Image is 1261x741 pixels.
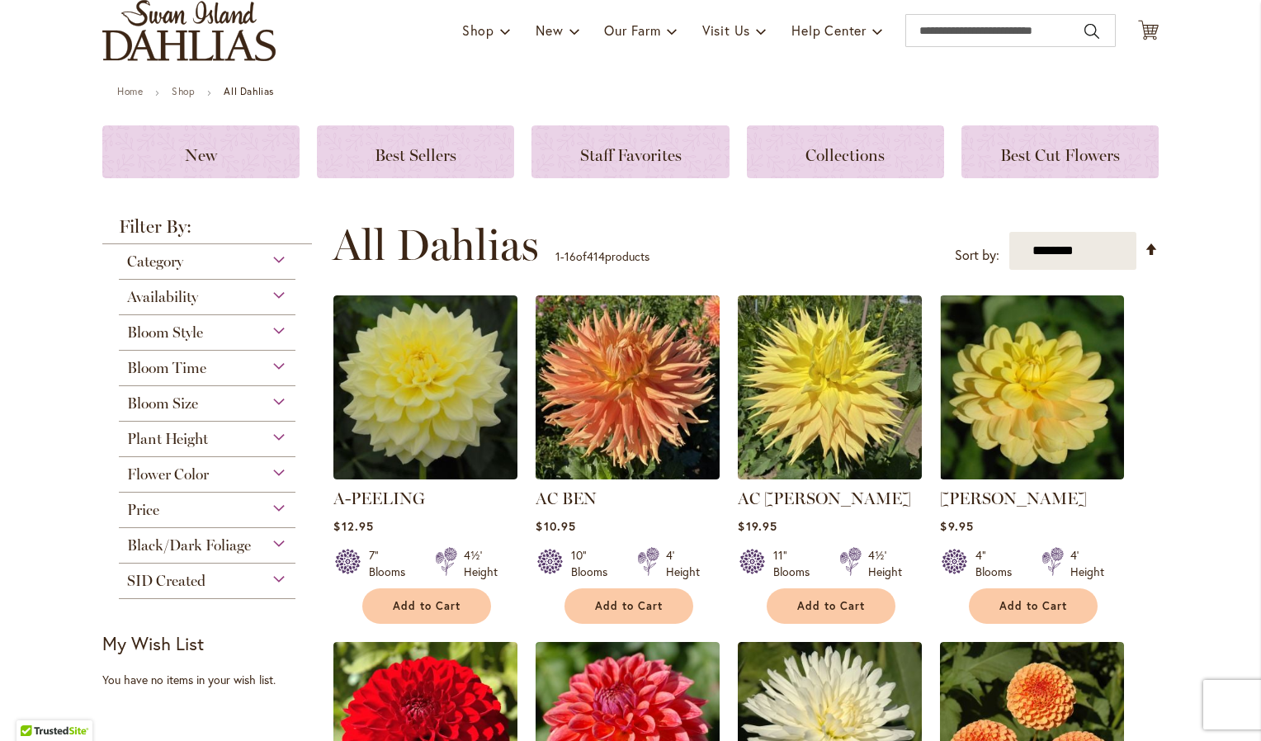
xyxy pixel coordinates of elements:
span: Our Farm [604,21,660,39]
strong: Filter By: [102,218,312,244]
a: AHOY MATEY [940,467,1124,483]
a: Best Sellers [317,125,514,178]
button: Add to Cart [564,588,693,624]
span: 1 [555,248,560,264]
div: 11" Blooms [773,547,819,580]
a: AC Jeri [738,467,922,483]
span: Availability [127,288,198,306]
a: Home [117,85,143,97]
div: You have no items in your wish list. [102,672,323,688]
strong: All Dahlias [224,85,274,97]
span: Flower Color [127,465,209,484]
span: 414 [587,248,605,264]
span: New [185,145,217,165]
div: 4' Height [666,547,700,580]
button: Add to Cart [969,588,1098,624]
span: Shop [462,21,494,39]
div: 4" Blooms [975,547,1022,580]
span: All Dahlias [333,220,539,270]
iframe: Launch Accessibility Center [12,682,59,729]
span: Add to Cart [393,599,460,613]
span: $19.95 [738,518,777,534]
span: Black/Dark Foliage [127,536,251,555]
span: Plant Height [127,430,208,448]
a: A-PEELING [333,488,425,508]
div: 10" Blooms [571,547,617,580]
div: 7" Blooms [369,547,415,580]
a: Staff Favorites [531,125,729,178]
span: Staff Favorites [580,145,682,165]
button: Add to Cart [767,588,895,624]
img: AC BEN [536,295,720,479]
div: 4½' Height [464,547,498,580]
span: Visit Us [702,21,750,39]
span: New [536,21,563,39]
img: A-Peeling [333,295,517,479]
a: AC BEN [536,488,597,508]
span: Bloom Size [127,394,198,413]
span: Add to Cart [797,599,865,613]
span: Price [127,501,159,519]
a: Best Cut Flowers [961,125,1159,178]
div: 4' Height [1070,547,1104,580]
button: Add to Cart [362,588,491,624]
a: [PERSON_NAME] [940,488,1087,508]
span: Category [127,253,183,271]
span: Bloom Time [127,359,206,377]
span: Bloom Style [127,323,203,342]
span: Collections [805,145,885,165]
span: Add to Cart [595,599,663,613]
span: Best Sellers [375,145,456,165]
div: 4½' Height [868,547,902,580]
span: SID Created [127,572,205,590]
span: $9.95 [940,518,973,534]
a: New [102,125,300,178]
a: Collections [747,125,944,178]
strong: My Wish List [102,631,204,655]
span: Best Cut Flowers [1000,145,1120,165]
img: AHOY MATEY [940,295,1124,479]
span: $12.95 [333,518,373,534]
a: AC BEN [536,467,720,483]
img: AC Jeri [738,295,922,479]
span: 16 [564,248,576,264]
span: Help Center [791,21,867,39]
a: AC [PERSON_NAME] [738,488,911,508]
p: - of products [555,243,649,270]
span: $10.95 [536,518,575,534]
a: A-Peeling [333,467,517,483]
span: Add to Cart [999,599,1067,613]
a: Shop [172,85,195,97]
label: Sort by: [955,240,999,271]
